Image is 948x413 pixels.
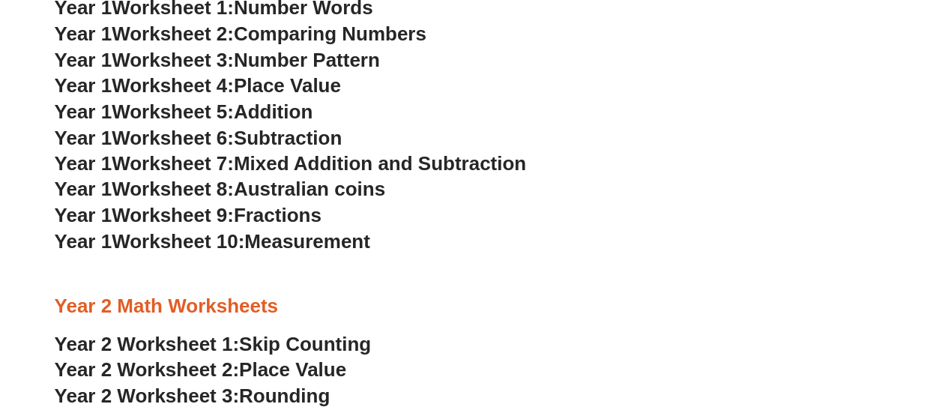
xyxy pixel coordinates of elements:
span: Year 2 Worksheet 3: [55,385,240,407]
span: Worksheet 4: [112,74,234,97]
a: Year 1Worksheet 3:Number Pattern [55,49,380,71]
span: Worksheet 2: [112,22,234,45]
span: Fractions [234,204,321,226]
a: Year 1Worksheet 10:Measurement [55,230,370,253]
span: Worksheet 10: [112,230,244,253]
a: Year 1Worksheet 2:Comparing Numbers [55,22,426,45]
span: Addition [234,100,313,123]
a: Year 1Worksheet 6:Subtraction [55,127,342,149]
span: Worksheet 3: [112,49,234,71]
span: Rounding [239,385,330,407]
span: Place Value [234,74,341,97]
span: Worksheet 7: [112,152,234,175]
span: Subtraction [234,127,342,149]
span: Number Pattern [234,49,380,71]
a: Year 1Worksheet 4:Place Value [55,74,341,97]
a: Year 2 Worksheet 1:Skip Counting [55,333,372,355]
a: Year 1Worksheet 8:Australian coins [55,178,385,200]
h3: Year 2 Math Worksheets [55,294,894,319]
span: Year 2 Worksheet 2: [55,358,240,381]
span: Comparing Numbers [234,22,426,45]
iframe: Chat Widget [698,244,948,413]
span: Year 2 Worksheet 1: [55,333,240,355]
span: Australian coins [234,178,385,200]
span: Worksheet 9: [112,204,234,226]
span: Measurement [244,230,370,253]
span: Worksheet 5: [112,100,234,123]
span: Worksheet 6: [112,127,234,149]
a: Year 2 Worksheet 2:Place Value [55,358,347,381]
span: Place Value [239,358,346,381]
a: Year 1Worksheet 9:Fractions [55,204,321,226]
a: Year 2 Worksheet 3:Rounding [55,385,330,407]
span: Skip Counting [239,333,371,355]
a: Year 1Worksheet 7:Mixed Addition and Subtraction [55,152,527,175]
a: Year 1Worksheet 5:Addition [55,100,313,123]
span: Worksheet 8: [112,178,234,200]
span: Mixed Addition and Subtraction [234,152,526,175]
